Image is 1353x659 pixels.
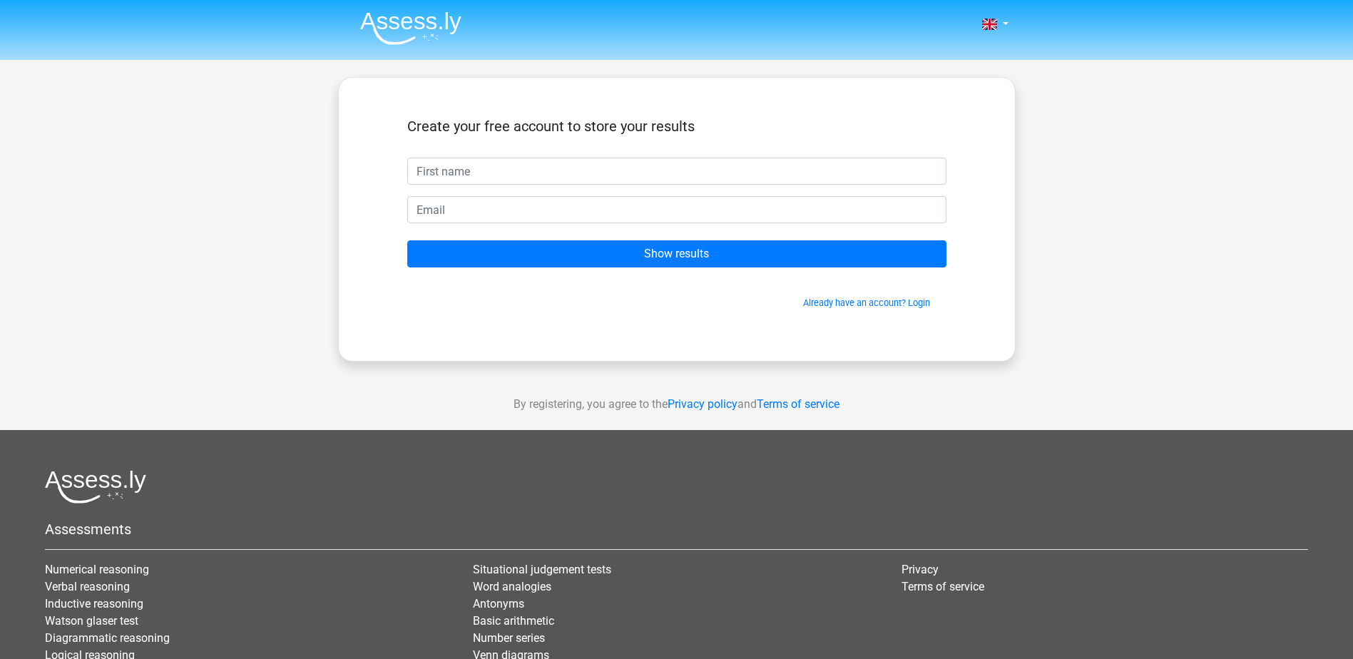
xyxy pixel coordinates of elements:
a: Word analogies [473,580,551,593]
img: Assessly [360,11,461,45]
a: Number series [473,631,545,645]
input: Show results [407,240,946,267]
a: Numerical reasoning [45,563,149,576]
a: Watson glaser test [45,614,138,628]
input: First name [407,158,946,185]
a: Verbal reasoning [45,580,130,593]
a: Antonyms [473,597,524,611]
h5: Assessments [45,521,1308,538]
img: Assessly logo [45,470,146,504]
a: Privacy policy [668,397,737,411]
a: Terms of service [757,397,839,411]
h5: Create your free account to store your results [407,118,946,135]
a: Terms of service [902,580,984,593]
a: Basic arithmetic [473,614,554,628]
a: Already have an account? Login [803,297,930,308]
a: Inductive reasoning [45,597,143,611]
a: Diagrammatic reasoning [45,631,170,645]
a: Privacy [902,563,939,576]
a: Situational judgement tests [473,563,611,576]
input: Email [407,196,946,223]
